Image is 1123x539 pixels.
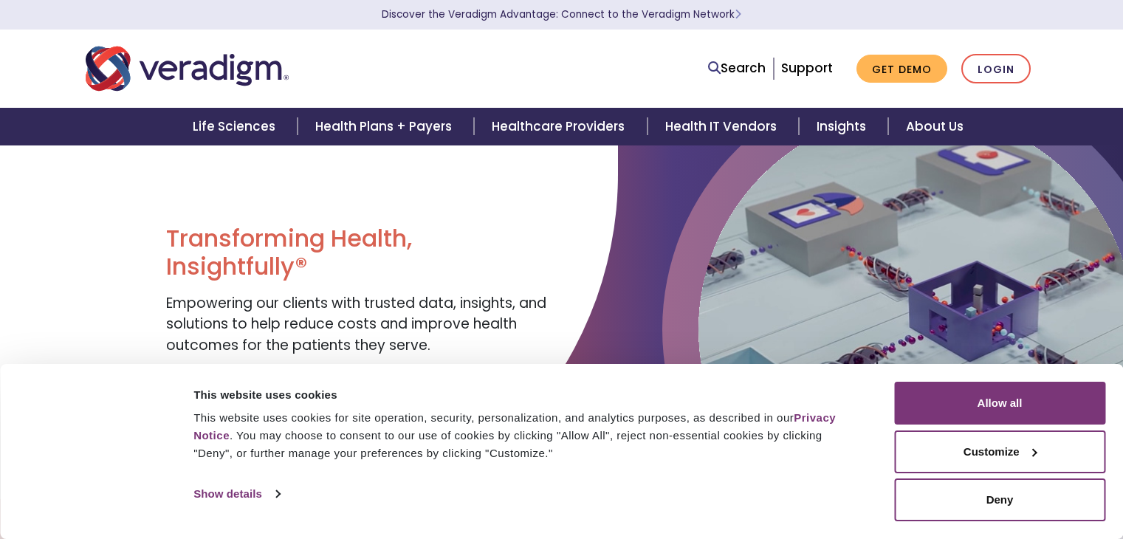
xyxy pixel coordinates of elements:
[166,293,546,355] span: Empowering our clients with trusted data, insights, and solutions to help reduce costs and improv...
[166,224,550,281] h1: Transforming Health, Insightfully®
[708,58,766,78] a: Search
[781,59,833,77] a: Support
[888,108,981,145] a: About Us
[894,430,1105,473] button: Customize
[735,7,741,21] span: Learn More
[382,7,741,21] a: Discover the Veradigm Advantage: Connect to the Veradigm NetworkLearn More
[894,382,1105,425] button: Allow all
[474,108,647,145] a: Healthcare Providers
[175,108,298,145] a: Life Sciences
[86,44,289,93] img: Veradigm logo
[799,108,888,145] a: Insights
[894,478,1105,521] button: Deny
[648,108,799,145] a: Health IT Vendors
[193,409,861,462] div: This website uses cookies for site operation, security, personalization, and analytics purposes, ...
[961,54,1031,84] a: Login
[856,55,947,83] a: Get Demo
[193,386,861,404] div: This website uses cookies
[193,483,279,505] a: Show details
[298,108,474,145] a: Health Plans + Payers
